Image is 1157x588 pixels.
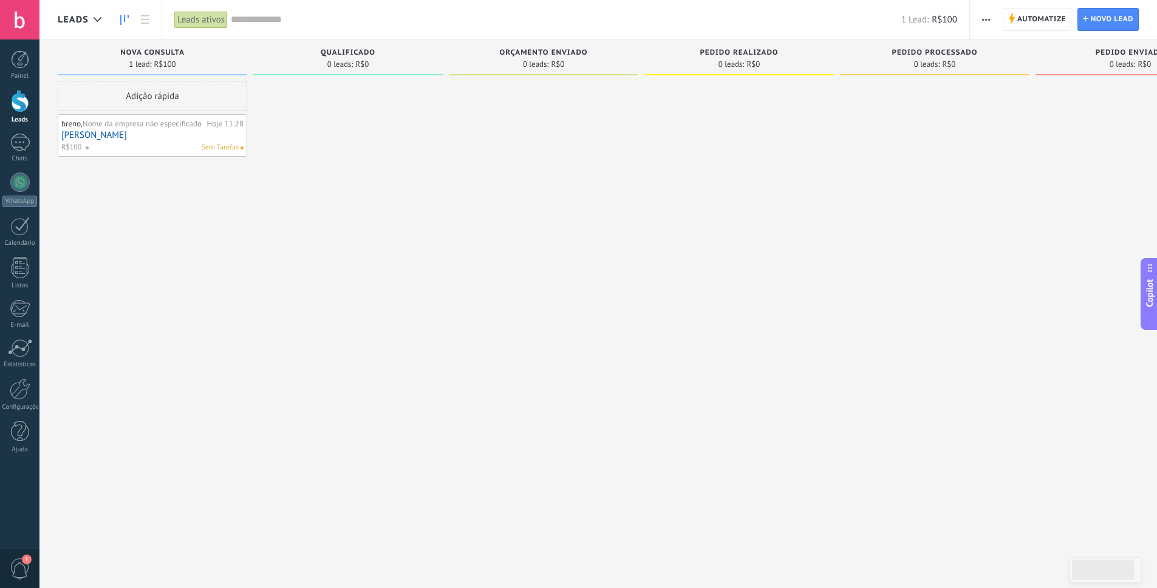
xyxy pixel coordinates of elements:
span: 1 Lead: [901,14,929,26]
span: 0 leads: [523,61,549,68]
span: 0 leads: [914,61,940,68]
span: Novo lead [1091,9,1133,30]
div: Ajuda [2,446,38,454]
div: Adição rápida [58,81,247,111]
span: 0 leads: [327,61,353,68]
span: R$0 [1138,61,1151,68]
div: breno, [61,119,204,129]
span: 1 lead: [129,61,151,68]
div: Leads [2,116,38,124]
a: Novo lead [1077,8,1139,31]
span: Nenhuma tarefa atribuída [241,146,244,149]
span: Sem Tarefas [202,142,239,153]
span: Nova consulta [120,49,185,57]
span: Automatize [1017,9,1066,30]
span: Leads [58,14,89,26]
span: 1 [22,555,32,564]
a: Leads [114,8,135,32]
div: Pedido processado [846,49,1023,59]
a: Lista [135,8,155,32]
div: Configurações [2,403,38,411]
button: Mais [977,8,995,31]
span: Qualificado [321,49,375,57]
div: Leads ativos [174,11,228,29]
div: E-mail [2,321,38,329]
div: Qualificado [259,49,437,59]
span: R$0 [355,61,369,68]
span: Pedido processado [892,49,977,57]
span: Copilot [1144,279,1156,307]
span: 0 leads: [1110,61,1136,68]
div: WhatsApp [2,196,37,207]
div: Pedido realizado [650,49,828,59]
span: R$0 [551,61,564,68]
span: Nome da empresa não especificado [83,118,202,129]
a: [PERSON_NAME] [61,130,244,140]
span: R$0 [942,61,955,68]
div: Painel [2,72,38,80]
div: Chats [2,155,38,163]
a: Automatize [1003,8,1071,31]
span: R$100 [61,142,81,153]
div: Listas [2,282,38,290]
span: R$100 [154,61,176,68]
div: Nova consulta [64,49,241,59]
div: Calendário [2,239,38,247]
span: 0 leads: [718,61,745,68]
div: Orçamento enviado [455,49,632,59]
span: Pedido realizado [700,49,778,57]
div: Estatísticas [2,361,38,369]
span: Orçamento enviado [499,49,587,57]
span: R$0 [746,61,760,68]
span: R$100 [932,14,957,26]
div: Hoje 11:28 [207,119,244,129]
